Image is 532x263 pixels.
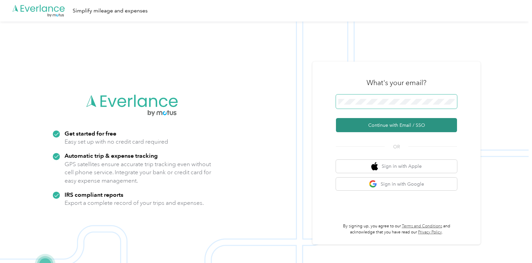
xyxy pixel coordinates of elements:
button: google logoSign in with Google [336,178,457,191]
button: apple logoSign in with Apple [336,160,457,173]
h3: What's your email? [367,78,426,87]
span: OR [385,143,408,150]
p: Easy set up with no credit card required [65,138,168,146]
a: Privacy Policy [418,230,442,235]
strong: Get started for free [65,130,116,137]
a: Terms and Conditions [402,224,442,229]
img: apple logo [371,162,378,171]
div: Simplify mileage and expenses [73,7,148,15]
p: Export a complete record of your trips and expenses. [65,199,204,207]
button: Continue with Email / SSO [336,118,457,132]
p: GPS satellites ensure accurate trip tracking even without cell phone service. Integrate your bank... [65,160,212,185]
strong: IRS compliant reports [65,191,123,198]
p: By signing up, you agree to our and acknowledge that you have read our . [336,223,457,235]
strong: Automatic trip & expense tracking [65,152,158,159]
img: google logo [369,180,377,188]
